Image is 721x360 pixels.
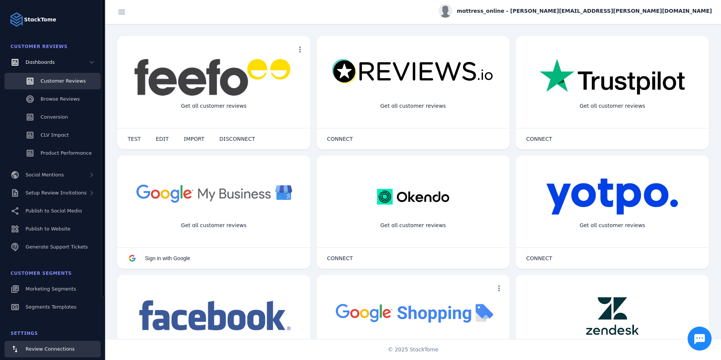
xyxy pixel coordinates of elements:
button: CONNECT [320,251,360,266]
span: Conversion [41,114,68,120]
a: Segments Templates [5,299,101,315]
span: Product Performance [41,150,92,156]
span: Social Mentions [26,172,64,178]
span: Settings [11,331,38,336]
img: profile.jpg [439,4,452,18]
button: more [293,42,308,57]
img: facebook.png [134,297,294,335]
span: IMPORT [184,136,204,142]
a: Conversion [5,109,101,125]
span: Marketing Segments [26,286,76,292]
div: Get all tickets [588,335,637,355]
div: Get all customer reviews [175,215,253,235]
span: Setup Review Invitations [26,190,87,196]
span: CONNECT [526,136,552,142]
span: CONNECT [327,136,353,142]
span: Dashboards [26,59,55,65]
button: IMPORT [176,131,212,146]
a: Product Performance [5,145,101,161]
img: Logo image [9,12,24,27]
strong: StackTome [24,16,56,24]
button: Sign in with Google [120,251,198,266]
span: DISCONNECT [219,136,255,142]
a: Customer Reviews [5,73,101,89]
span: TEST [128,136,141,142]
div: Get all customer reviews [374,215,452,235]
button: CONNECT [519,251,560,266]
span: CONNECT [327,256,353,261]
span: EDIT [156,136,169,142]
a: CLV Impact [5,127,101,143]
span: CONNECT [526,256,552,261]
span: Browse Reviews [41,96,80,102]
span: Publish to Website [26,226,70,232]
img: reviewsio.svg [332,59,495,85]
img: googlebusiness.png [132,178,296,208]
span: Sign in with Google [145,255,190,261]
div: Get all customer reviews [175,96,253,116]
span: Publish to Social Media [26,208,82,214]
span: Customer Reviews [11,44,68,49]
img: feefo.png [133,59,294,96]
img: trustpilot.png [540,59,685,96]
span: CLV Impact [41,132,69,138]
button: EDIT [148,131,176,146]
a: Generate Support Tickets [5,239,101,255]
a: Publish to Social Media [5,203,101,219]
button: mattress_online - [PERSON_NAME][EMAIL_ADDRESS][PERSON_NAME][DOMAIN_NAME] [439,4,712,18]
span: mattress_online - [PERSON_NAME][EMAIL_ADDRESS][PERSON_NAME][DOMAIN_NAME] [457,7,712,15]
div: Get all customer reviews [573,215,651,235]
img: googleshopping.png [332,297,495,328]
span: Segments Templates [26,304,77,310]
a: Review Connections [5,341,101,357]
button: CONNECT [519,131,560,146]
span: Customer Reviews [41,78,86,84]
span: Review Connections [26,346,75,352]
button: CONNECT [320,131,360,146]
span: Customer Segments [11,271,72,276]
button: DISCONNECT [212,131,262,146]
a: Publish to Website [5,221,101,237]
a: Browse Reviews [5,91,101,107]
span: © 2025 StackTome [388,346,439,354]
div: Import Products from Google [369,335,457,355]
span: Generate Support Tickets [26,244,88,250]
img: zendesk.png [586,297,639,335]
a: Marketing Segments [5,281,101,297]
div: Get all customer reviews [374,96,452,116]
div: Get all customer reviews [573,96,651,116]
button: more [492,281,507,296]
button: TEST [120,131,148,146]
img: yotpo.png [546,178,679,215]
img: okendo.webp [377,178,449,215]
